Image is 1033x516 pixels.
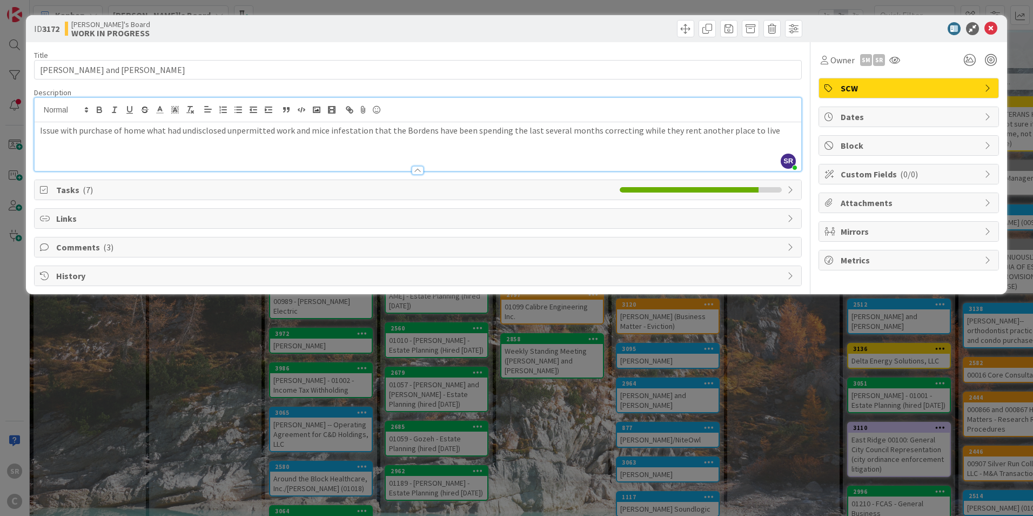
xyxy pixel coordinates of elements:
[34,88,71,97] span: Description
[34,22,59,35] span: ID
[841,168,979,181] span: Custom Fields
[841,82,979,95] span: SCW
[841,110,979,123] span: Dates
[56,269,782,282] span: History
[42,23,59,34] b: 3172
[900,169,918,180] span: ( 0/0 )
[56,241,782,254] span: Comments
[841,139,979,152] span: Block
[873,54,885,66] div: SR
[781,154,796,169] span: SR
[34,60,802,80] input: type card name here...
[841,225,979,238] span: Mirrors
[40,124,796,137] p: Issue with purchase of home what had undisclosed unpermitted work and mice infestation that the B...
[56,183,614,196] span: Tasks
[71,29,150,37] b: WORK IN PROGRESS
[841,196,979,209] span: Attachments
[841,254,979,267] span: Metrics
[860,54,872,66] div: SM
[83,184,93,195] span: ( 7 )
[34,50,48,60] label: Title
[103,242,113,253] span: ( 3 )
[56,212,782,225] span: Links
[830,54,855,67] span: Owner
[71,20,150,29] span: [PERSON_NAME]'s Board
